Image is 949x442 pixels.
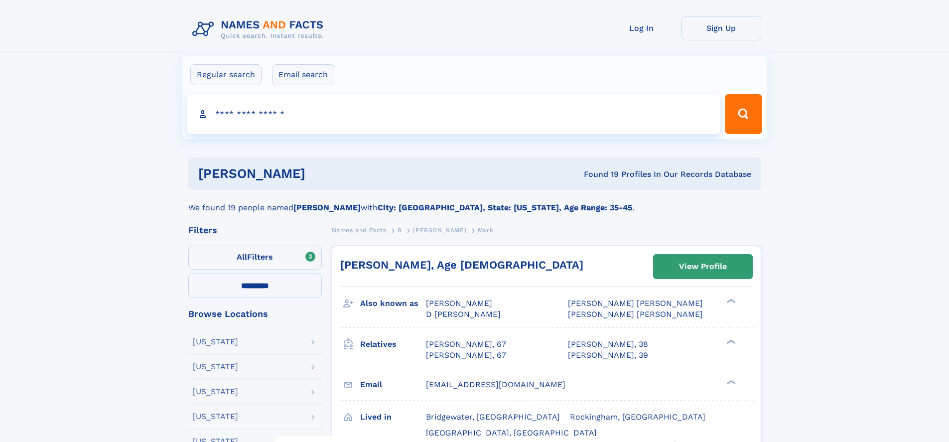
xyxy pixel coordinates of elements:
[413,227,466,234] span: [PERSON_NAME]
[190,64,262,85] label: Regular search
[654,255,752,279] a: View Profile
[188,16,332,43] img: Logo Names and Facts
[724,298,736,304] div: ❯
[426,412,560,422] span: Bridgewater, [GEOGRAPHIC_DATA]
[679,255,727,278] div: View Profile
[193,363,238,371] div: [US_STATE]
[193,388,238,396] div: [US_STATE]
[237,252,247,262] span: All
[188,226,322,235] div: Filters
[602,16,681,40] a: Log In
[413,224,466,236] a: [PERSON_NAME]
[681,16,761,40] a: Sign Up
[188,246,322,270] label: Filters
[332,224,387,236] a: Names and Facts
[724,338,736,345] div: ❯
[398,224,402,236] a: B
[444,169,751,180] div: Found 19 Profiles In Our Records Database
[426,350,506,361] a: [PERSON_NAME], 67
[568,339,648,350] a: [PERSON_NAME], 38
[378,203,632,212] b: City: [GEOGRAPHIC_DATA], State: [US_STATE], Age Range: 35-45
[272,64,334,85] label: Email search
[360,336,426,353] h3: Relatives
[293,203,361,212] b: [PERSON_NAME]
[568,298,703,308] span: [PERSON_NAME] [PERSON_NAME]
[360,295,426,312] h3: Also known as
[340,259,583,271] a: [PERSON_NAME], Age [DEMOGRAPHIC_DATA]
[426,380,565,389] span: [EMAIL_ADDRESS][DOMAIN_NAME]
[568,309,703,319] span: [PERSON_NAME] [PERSON_NAME]
[724,379,736,385] div: ❯
[725,94,762,134] button: Search Button
[568,350,648,361] a: [PERSON_NAME], 39
[198,167,445,180] h1: [PERSON_NAME]
[426,339,506,350] a: [PERSON_NAME], 67
[188,309,322,318] div: Browse Locations
[193,413,238,421] div: [US_STATE]
[426,298,492,308] span: [PERSON_NAME]
[193,338,238,346] div: [US_STATE]
[426,428,597,438] span: [GEOGRAPHIC_DATA], [GEOGRAPHIC_DATA]
[360,376,426,393] h3: Email
[478,227,493,234] span: Mark
[360,409,426,426] h3: Lived in
[570,412,705,422] span: Rockingham, [GEOGRAPHIC_DATA]
[426,309,501,319] span: D [PERSON_NAME]
[187,94,721,134] input: search input
[398,227,402,234] span: B
[188,190,761,214] div: We found 19 people named with .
